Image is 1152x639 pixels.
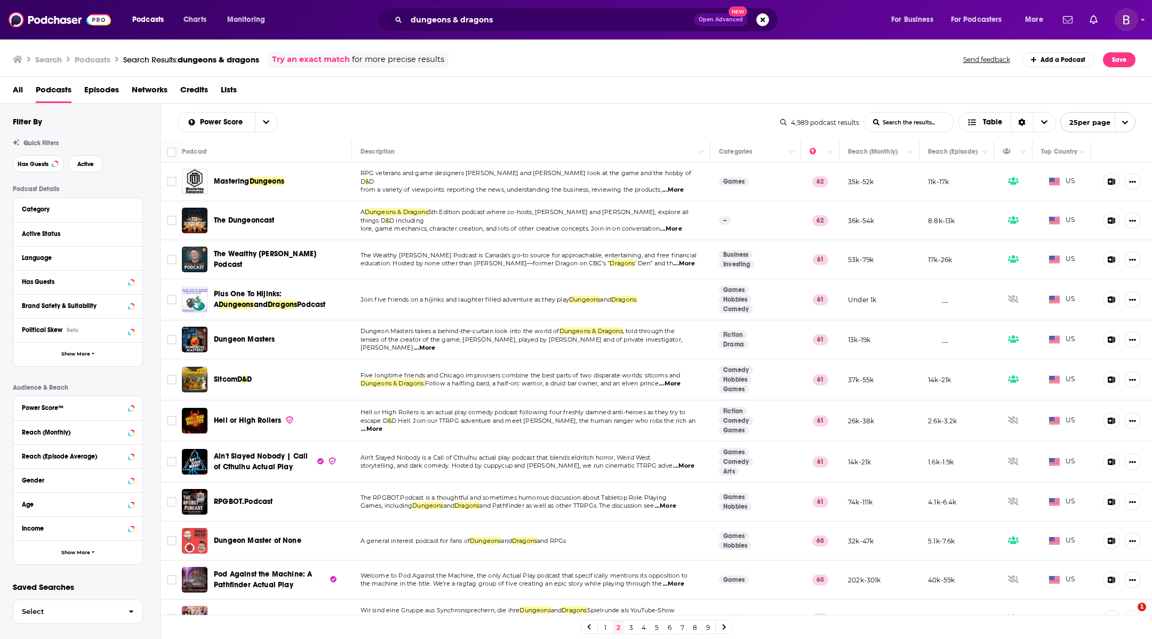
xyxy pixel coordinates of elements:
a: 9 [702,621,713,634]
p: 37k-55k [848,375,874,384]
button: Column Actions [1017,146,1030,159]
a: Search Results:dungeons & dragons [123,54,259,65]
a: Games [719,286,749,294]
a: Games [719,448,749,456]
a: Try an exact match [272,53,350,66]
span: Active [77,161,94,167]
p: 61 [813,334,828,345]
div: Top Country [1041,145,1077,158]
span: SitcomD [214,375,242,384]
a: Comedy [719,305,753,313]
button: open menu [178,119,255,126]
button: Choose View [958,112,1056,132]
span: 1 [1138,603,1146,611]
p: 17k-26k [928,255,952,264]
div: Income [22,525,125,532]
span: ’ Den” and th [635,259,673,267]
a: Dice Actors [182,606,207,632]
img: RPGBOT.Podcast [182,489,207,515]
a: SitcomD&D [182,367,207,392]
a: Games [719,493,749,501]
button: open menu [255,113,277,132]
span: Charts [183,12,206,27]
span: Lists [221,81,237,103]
a: The Wealthy [PERSON_NAME] Podcast [214,249,337,270]
button: Language [22,251,134,264]
button: Active [68,155,103,172]
p: 11k-17k [928,177,949,186]
span: RPGBOT.Podcast [214,497,273,506]
a: MasteringDungeons [214,176,284,187]
div: Search Results: [123,54,259,65]
button: Show More Button [1124,371,1141,388]
button: Column Actions [1076,146,1089,159]
button: Reach (Monthly) [22,425,134,438]
button: open menu [125,11,178,28]
button: Show More Button [1124,453,1141,470]
span: ...More [660,225,682,233]
p: Under 1k [848,295,876,304]
span: storytelling, and dark comedy. Hosted by cuppycup and [PERSON_NAME], we run cinematic TTRPG adve [361,462,673,469]
a: Networks [132,81,167,103]
button: open menu [944,11,1018,28]
div: Has Guests [22,278,125,286]
span: Dragons [268,300,297,309]
span: US [1049,374,1075,385]
div: Beta [67,327,78,334]
img: Ain't Slayed Nobody | Call of Cthulhu Actual Play [182,449,207,475]
button: Show More Button [1124,331,1141,348]
button: open menu [1060,112,1135,132]
span: Toggle select row [167,375,177,384]
button: Column Actions [695,146,708,159]
span: Toggle select row [167,335,177,344]
a: Dungeon Master of None [182,528,207,554]
button: Show More Button [1124,571,1141,588]
div: Reach (Monthly) [22,429,125,436]
span: The Wealthy [PERSON_NAME] Podcast is Canada’s go-to source for approachable, entertaining, and fr... [361,251,697,259]
img: The Wealthy Barber Podcast [182,247,207,272]
a: Hobbies [719,502,751,511]
span: US [1049,254,1075,265]
button: open menu [220,11,279,28]
span: US [1049,176,1075,187]
span: Toggle select row [167,416,177,425]
span: US [1049,496,1075,507]
p: __ [928,335,948,344]
div: Podcast [182,145,207,158]
span: Follow a halfling bard, a half-orc warrior, a druid bar owner, and an elven prince [425,380,659,387]
button: Show More Button [1124,412,1141,429]
span: Dragons. [611,296,637,303]
p: 61 [813,496,828,507]
span: Games, including [361,502,413,509]
img: Plus One To Hijinks: A Dungeons and Dragons Podcast [182,287,207,312]
span: Podcast [297,300,325,309]
div: Reach (Episode) [928,145,978,158]
span: Dungeon Master of None [214,536,301,545]
a: Hobbies [719,375,751,384]
a: Ain't Slayed Nobody | Call of Cthulhu Actual Play [214,451,337,472]
a: Hobbies [719,541,751,550]
span: ...More [674,259,695,268]
span: Quick Filters [23,139,59,147]
a: Podchaser - Follow, Share and Rate Podcasts [9,10,111,30]
span: Logged in as ben24837 [1115,8,1138,31]
span: Has Guests [18,161,49,167]
span: Pod Against the Machine: A Pathfinder Actual Play [214,570,312,589]
span: The RPGBOT.Podcast is a thoughtful and sometimes humorous discussion about Tabletop Role Playing [361,494,667,501]
button: Show More Button [1124,532,1141,549]
h2: Filter By [13,116,42,127]
h2: Choose List sort [178,112,278,132]
span: Dice Actors [214,614,254,623]
button: Active Status [22,227,134,240]
span: Dungeon Masters takes a behind-the-curtain look into the world of [361,327,559,335]
p: -- [719,216,731,225]
a: Arts [719,467,739,476]
p: 61 [813,374,828,385]
span: dungeons & dragons [178,54,259,65]
button: Show More Button [1124,212,1141,229]
a: Dungeon Master of None [214,535,301,546]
